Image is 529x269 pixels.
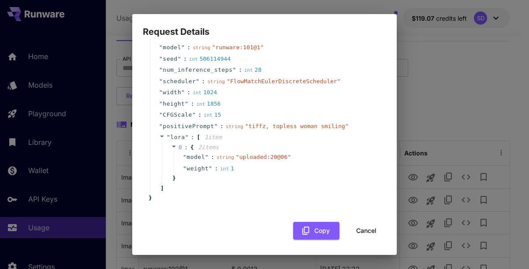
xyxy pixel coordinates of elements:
[205,134,222,140] span: 1 item
[185,100,188,107] span: "
[189,56,198,62] span: int
[163,66,232,74] span: num_inference_steps
[209,165,212,172] span: "
[159,66,163,73] span: "
[204,112,212,118] span: int
[159,111,163,118] span: "
[163,122,214,131] span: positivePrompt
[163,55,177,63] span: seed
[203,33,207,40] span: "
[193,90,201,96] span: int
[179,144,182,151] span: 0
[293,222,339,240] button: Copy
[147,194,152,203] span: }
[183,154,186,160] span: "
[187,43,190,52] span: :
[215,164,218,173] span: :
[346,222,386,240] button: Cancel
[233,66,236,73] span: "
[163,77,196,86] span: scheduler
[159,78,163,85] span: "
[185,134,189,140] span: "
[196,101,205,107] span: int
[238,66,242,74] span: :
[226,124,243,129] span: string
[186,164,209,173] span: weight
[192,111,196,118] span: "
[159,123,163,129] span: "
[159,100,163,107] span: "
[163,43,181,52] span: model
[196,78,199,85] span: "
[170,134,185,140] span: lora
[207,79,225,85] span: string
[236,154,291,160] span: " uploaded:20@06 "
[485,227,529,269] iframe: Chat Widget
[163,88,181,97] span: width
[159,89,163,96] span: "
[159,44,163,51] span: "
[159,184,164,193] span: ]
[132,14,397,39] h2: Request Details
[183,55,187,63] span: :
[189,55,231,63] div: 506114944
[202,77,205,86] span: :
[211,153,214,162] span: :
[163,99,185,108] span: height
[198,111,201,119] span: :
[198,144,219,151] span: 2 item s
[216,155,234,160] span: string
[181,89,185,96] span: "
[227,78,340,85] span: " FlowMatchEulerDiscreteScheduler "
[245,123,349,129] span: " tiffz, topless woman smiling "
[244,66,262,74] div: 28
[159,55,163,62] span: "
[191,99,194,108] span: :
[187,88,190,97] span: :
[178,55,181,62] span: "
[183,165,186,172] span: "
[193,45,210,51] span: string
[212,44,264,51] span: " runware:101@1 "
[204,111,221,119] div: 15
[196,99,220,108] div: 1856
[167,134,170,140] span: "
[171,174,176,183] span: }
[191,133,194,142] span: :
[205,154,209,160] span: "
[190,143,194,152] span: {
[197,133,200,142] span: [
[184,143,188,152] span: :
[220,164,234,173] div: 1
[244,67,253,73] span: int
[181,44,185,51] span: "
[163,111,192,119] span: CFGScale
[159,33,163,40] span: "
[220,122,224,131] span: :
[186,153,205,162] span: model
[214,123,218,129] span: "
[193,88,217,97] div: 1024
[215,34,227,40] span: bool
[220,166,229,172] span: int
